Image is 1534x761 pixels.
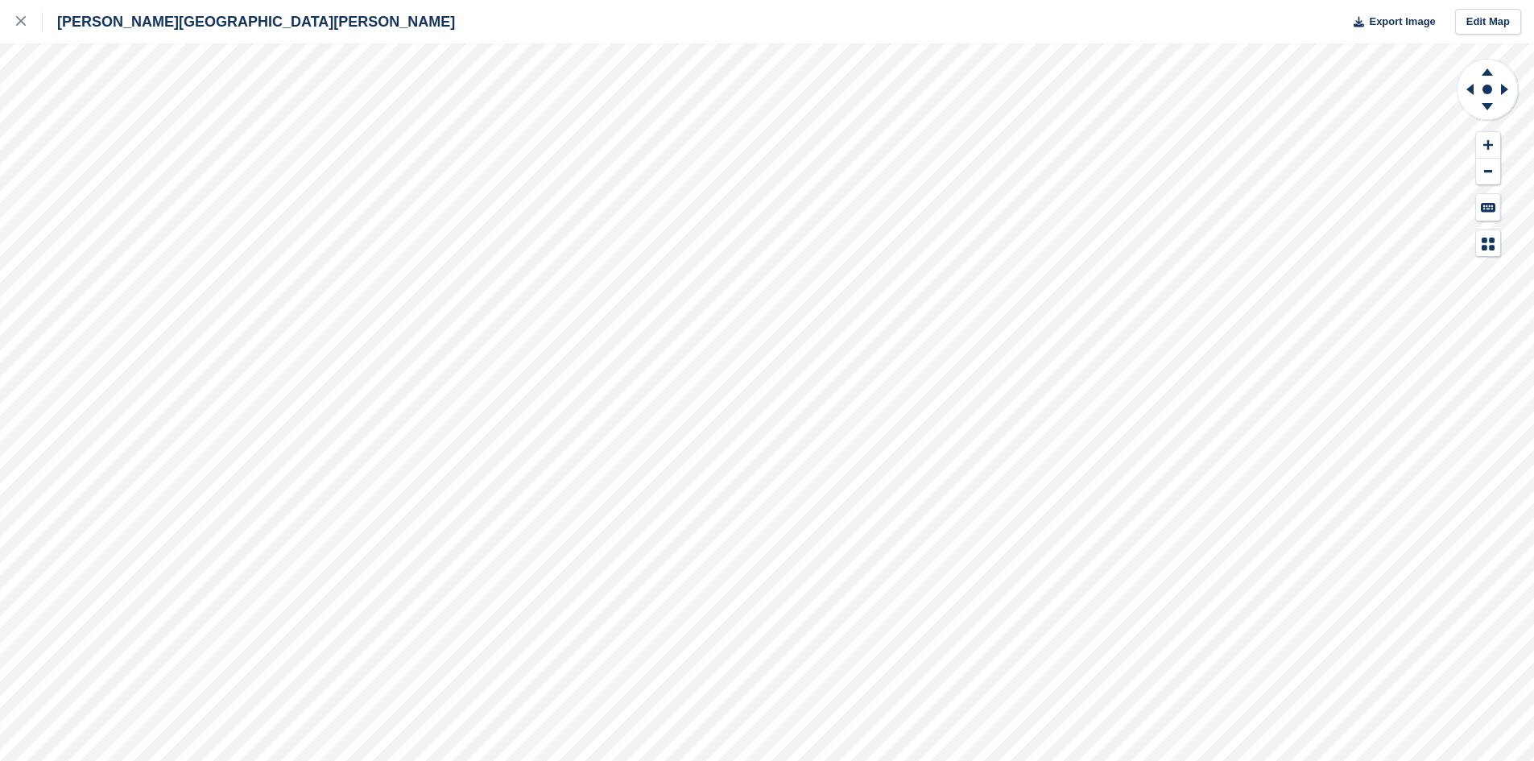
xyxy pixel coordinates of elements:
button: Zoom In [1476,132,1500,159]
button: Export Image [1344,9,1436,35]
span: Export Image [1369,14,1435,30]
button: Keyboard Shortcuts [1476,194,1500,221]
a: Edit Map [1455,9,1521,35]
button: Map Legend [1476,230,1500,257]
button: Zoom Out [1476,159,1500,185]
div: [PERSON_NAME][GEOGRAPHIC_DATA][PERSON_NAME] [43,12,455,31]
